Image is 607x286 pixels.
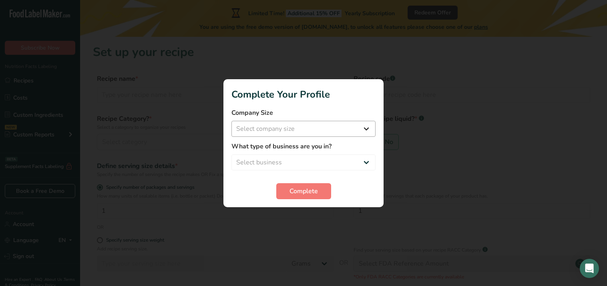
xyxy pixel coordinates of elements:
[289,186,318,196] span: Complete
[580,259,599,278] div: Open Intercom Messenger
[231,142,376,151] label: What type of business are you in?
[276,183,331,199] button: Complete
[231,108,376,118] label: Company Size
[231,87,376,102] h1: Complete Your Profile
